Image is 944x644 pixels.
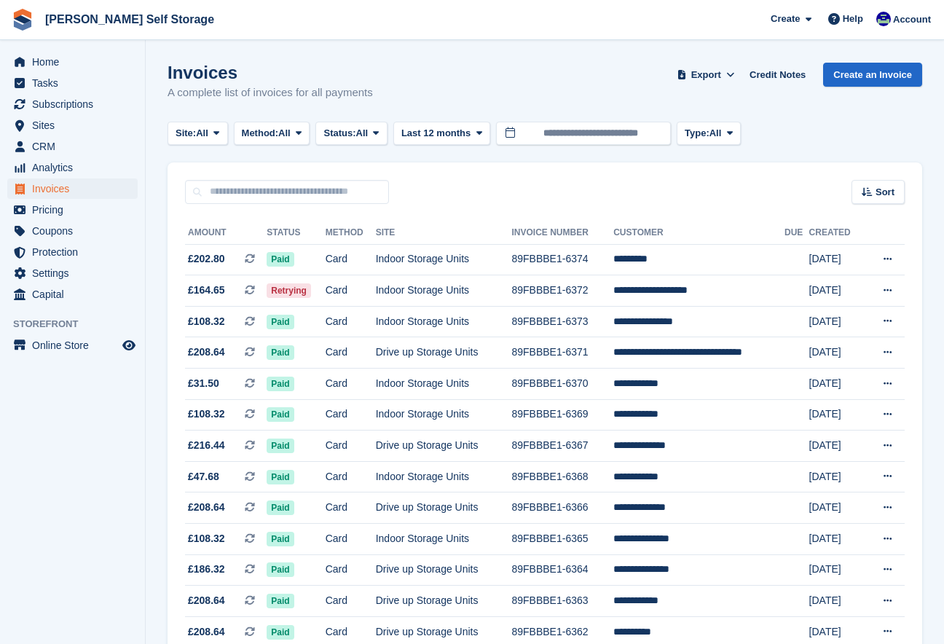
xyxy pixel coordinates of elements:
[709,126,722,141] span: All
[809,492,865,524] td: [DATE]
[278,126,291,141] span: All
[376,337,512,369] td: Drive up Storage Units
[376,586,512,617] td: Drive up Storage Units
[809,554,865,586] td: [DATE]
[376,369,512,400] td: Indoor Storage Units
[809,461,865,492] td: [DATE]
[326,306,376,337] td: Card
[267,283,311,298] span: Retrying
[401,126,471,141] span: Last 12 months
[188,469,219,484] span: £47.68
[613,221,784,245] th: Customer
[12,9,34,31] img: stora-icon-8386f47178a22dfd0bd8f6a31ec36ba5ce8667c1dd55bd0f319d3a0aa187defe.svg
[32,73,119,93] span: Tasks
[7,157,138,178] a: menu
[267,221,325,245] th: Status
[809,431,865,462] td: [DATE]
[326,369,376,400] td: Card
[809,337,865,369] td: [DATE]
[267,562,294,577] span: Paid
[39,7,220,31] a: [PERSON_NAME] Self Storage
[188,345,225,360] span: £208.64
[511,221,613,245] th: Invoice Number
[267,500,294,515] span: Paid
[7,263,138,283] a: menu
[13,317,145,331] span: Storefront
[809,306,865,337] td: [DATE]
[188,624,225,640] span: £208.64
[393,122,490,146] button: Last 12 months
[32,284,119,305] span: Capital
[7,115,138,136] a: menu
[511,554,613,586] td: 89FBBBE1-6364
[267,252,294,267] span: Paid
[267,439,294,453] span: Paid
[691,68,721,82] span: Export
[511,275,613,307] td: 89FBBBE1-6372
[784,221,809,245] th: Due
[376,399,512,431] td: Indoor Storage Units
[267,594,294,608] span: Paid
[823,63,922,87] a: Create an Invoice
[188,562,225,577] span: £186.32
[168,122,228,146] button: Site: All
[326,275,376,307] td: Card
[876,12,891,26] img: Justin Farthing
[188,376,219,391] span: £31.50
[176,126,196,141] span: Site:
[7,178,138,199] a: menu
[326,492,376,524] td: Card
[326,554,376,586] td: Card
[188,531,225,546] span: £108.32
[323,126,355,141] span: Status:
[315,122,387,146] button: Status: All
[168,85,373,101] p: A complete list of invoices for all payments
[188,314,225,329] span: £108.32
[771,12,800,26] span: Create
[32,335,119,356] span: Online Store
[188,407,225,422] span: £108.32
[7,335,138,356] a: menu
[267,315,294,329] span: Paid
[809,244,865,275] td: [DATE]
[376,461,512,492] td: Indoor Storage Units
[267,470,294,484] span: Paid
[32,263,119,283] span: Settings
[376,275,512,307] td: Indoor Storage Units
[32,221,119,241] span: Coupons
[326,399,376,431] td: Card
[7,94,138,114] a: menu
[326,431,376,462] td: Card
[876,185,894,200] span: Sort
[511,586,613,617] td: 89FBBBE1-6363
[511,244,613,275] td: 89FBBBE1-6374
[326,244,376,275] td: Card
[188,438,225,453] span: £216.44
[267,407,294,422] span: Paid
[185,221,267,245] th: Amount
[809,369,865,400] td: [DATE]
[809,275,865,307] td: [DATE]
[744,63,811,87] a: Credit Notes
[511,306,613,337] td: 89FBBBE1-6373
[376,524,512,555] td: Indoor Storage Units
[356,126,369,141] span: All
[511,399,613,431] td: 89FBBBE1-6369
[7,73,138,93] a: menu
[32,94,119,114] span: Subscriptions
[267,345,294,360] span: Paid
[234,122,310,146] button: Method: All
[376,554,512,586] td: Drive up Storage Units
[376,221,512,245] th: Site
[893,12,931,27] span: Account
[242,126,279,141] span: Method:
[267,377,294,391] span: Paid
[168,63,373,82] h1: Invoices
[843,12,863,26] span: Help
[7,200,138,220] a: menu
[32,178,119,199] span: Invoices
[326,461,376,492] td: Card
[188,593,225,608] span: £208.64
[267,532,294,546] span: Paid
[809,524,865,555] td: [DATE]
